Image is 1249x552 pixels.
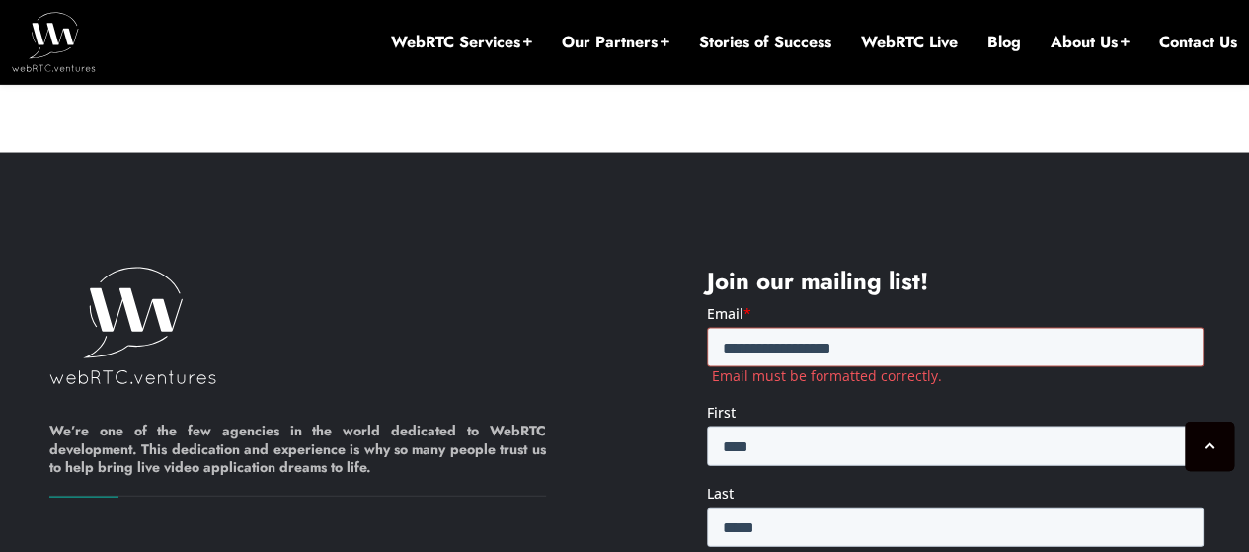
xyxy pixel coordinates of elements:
[1051,32,1130,53] a: About Us
[562,32,669,53] a: Our Partners
[699,32,831,53] a: Stories of Success
[391,32,532,53] a: WebRTC Services
[49,422,546,497] h6: We’re one of the few agencies in the world dedicated to WebRTC development. This dedication and e...
[12,12,96,71] img: WebRTC.ventures
[707,267,1204,296] h4: Join our mailing list!
[861,32,958,53] a: WebRTC Live
[987,32,1021,53] a: Blog
[1159,32,1237,53] a: Contact Us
